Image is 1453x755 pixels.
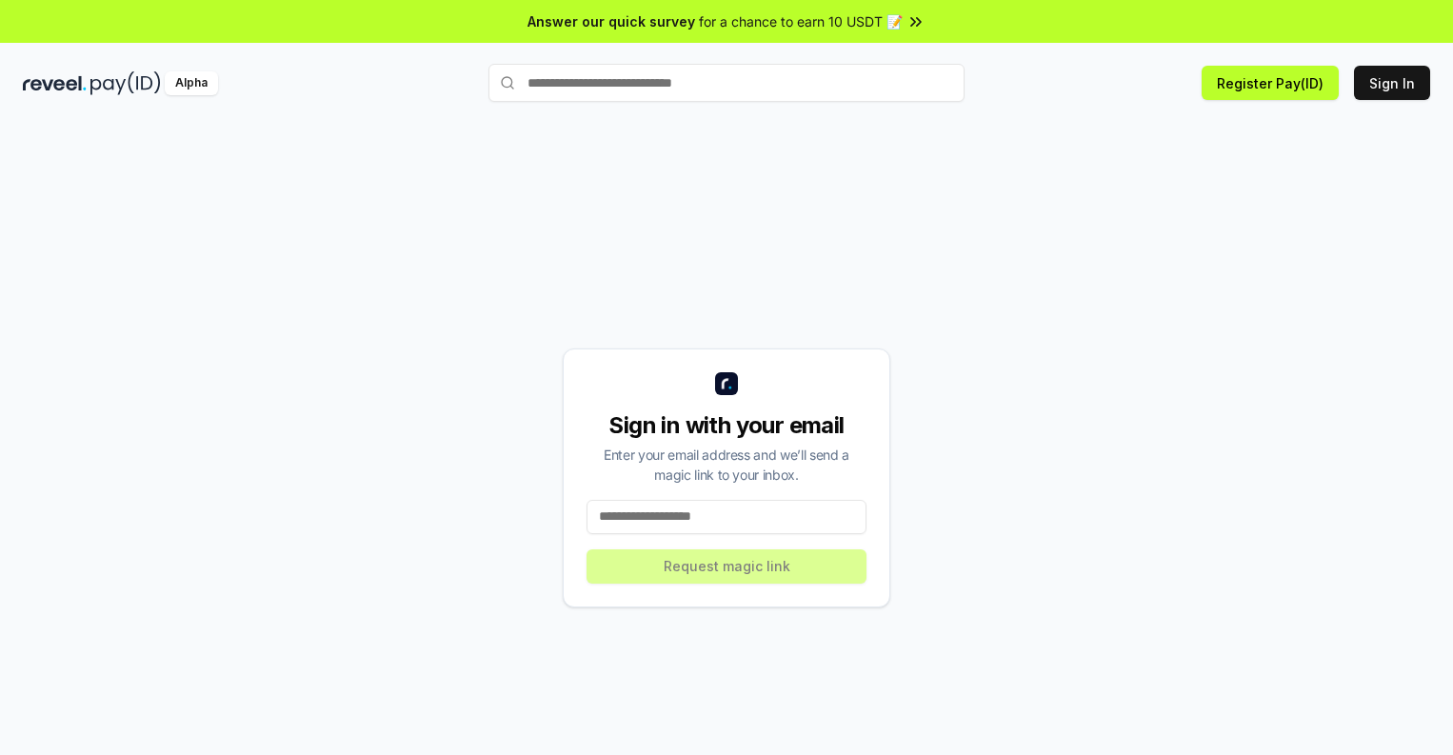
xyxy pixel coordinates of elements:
img: pay_id [90,71,161,95]
img: reveel_dark [23,71,87,95]
span: Answer our quick survey [527,11,695,31]
button: Sign In [1354,66,1430,100]
span: for a chance to earn 10 USDT 📝 [699,11,903,31]
div: Alpha [165,71,218,95]
img: logo_small [715,372,738,395]
button: Register Pay(ID) [1202,66,1339,100]
div: Enter your email address and we’ll send a magic link to your inbox. [587,445,866,485]
div: Sign in with your email [587,410,866,441]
